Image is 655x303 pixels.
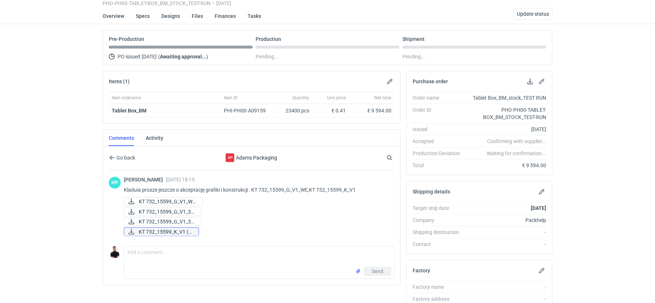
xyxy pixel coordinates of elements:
[327,95,346,101] span: Unit price
[256,36,281,42] p: Production
[315,107,346,114] div: € 0.41
[487,150,546,157] em: Waiting for confirmation...
[248,8,261,24] a: Tasks
[124,207,197,216] div: KT 732_15599_G_V1_3D ruch (1).pdf
[466,241,546,248] div: -
[226,153,234,162] div: Adams Packaging
[466,295,546,303] div: -
[413,150,466,157] div: Production Deviation
[115,155,135,160] span: Go back
[487,138,546,144] em: Confirming with supplier...
[537,77,546,86] button: Edit purchase order
[514,8,552,20] button: Update status
[466,126,546,133] div: [DATE]
[466,283,546,291] div: -
[364,267,391,276] button: Send
[109,177,121,189] div: Martyna Paroń
[124,207,202,216] a: KT 732_15599_G_V1_3D...
[372,269,383,274] span: Send
[413,106,466,121] div: Order ID
[109,78,130,84] h2: Items (1)
[139,228,193,236] span: KT 732_15599_K_V1 (1...
[256,52,279,61] span: Pending...
[413,295,466,303] div: Factory address
[276,104,312,118] div: 23400 pcs
[224,107,273,114] div: PHI-PH00-A09159
[466,94,546,101] div: Tablet Box_BM_stock_TEST RUN
[466,162,546,169] div: € 9 594.00
[192,8,203,24] a: Files
[531,205,546,211] strong: [DATE]
[466,229,546,236] div: -
[292,95,309,101] span: Quantity
[103,0,428,6] div: PHO-PH00-TABLET-BOX_BM_STOCK_TEST-RUN [DATE]
[517,11,549,16] span: Update status
[112,108,146,114] a: Tablet Box_BM
[109,177,121,189] figcaption: MP
[413,216,466,224] div: Company
[413,189,450,195] h2: Shipping details
[413,138,466,145] div: Accepted
[466,106,546,121] div: PHO-PH00-TABLET-BOX_BM_STOCK_TEST-RUN
[139,218,195,226] span: KT 732_15599_G_V1_3D...
[124,185,388,194] p: Kladuia prosze jeszcze o akceptację grafiki i konstrukcji : KT 732_15599_G_V1_WE,KT 732_15599_K_V1
[386,77,394,86] button: Edit items
[226,153,234,162] figcaption: AP
[136,8,150,24] a: Specs
[413,78,448,84] h2: Purchase order
[166,177,195,183] span: [DATE] 18:15
[374,95,391,101] span: Net total
[413,229,466,236] div: Shipping destination
[413,283,466,291] div: Factory name
[224,95,238,101] span: Item ID
[124,217,202,226] a: KT 732_15599_G_V1_3D...
[413,162,466,169] div: Total
[413,268,430,273] h2: Factory
[161,8,180,24] a: Designs
[124,217,197,226] div: KT 732_15599_G_V1_3D.JPG
[413,94,466,101] div: Order name
[215,8,236,24] a: Finances
[124,197,197,206] div: KT 732_15599_G_V1_WEW (1).pdf
[206,54,208,60] span: )
[402,36,425,42] p: Shipment
[413,241,466,248] div: Contact
[537,266,546,275] button: Edit factory details
[537,187,546,196] button: Edit shipping details
[103,8,124,24] a: Overview
[139,208,195,216] span: KT 732_15599_G_V1_3D...
[413,204,466,212] div: Target ship date
[109,130,134,146] a: Comments
[109,246,121,258] img: Tomasz Kubiak
[124,227,197,236] div: KT 732_15599_K_V1 (1).pdf
[158,54,160,60] span: (
[109,36,144,42] p: Pre-Production
[402,52,546,61] div: Pending...
[146,130,163,146] a: Activity
[124,197,203,206] a: KT 732_15599_G_V1_WE...
[526,77,535,86] button: Download PO
[212,0,214,6] span: •
[109,153,135,162] button: Go back
[466,216,546,224] div: Packhelp
[124,227,199,236] a: KT 732_15599_K_V1 (1...
[413,126,466,133] div: Issued
[124,177,166,183] span: [PERSON_NAME]
[385,153,409,162] input: Search
[109,52,253,61] div: PO issued
[192,153,311,162] div: Adams Packaging
[112,95,141,101] span: Item nickname
[142,52,157,61] span: [DATE]
[352,107,391,114] div: € 9 594.00
[139,197,197,206] span: KT 732_15599_G_V1_WE...
[160,54,206,60] strong: Awaiting approval...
